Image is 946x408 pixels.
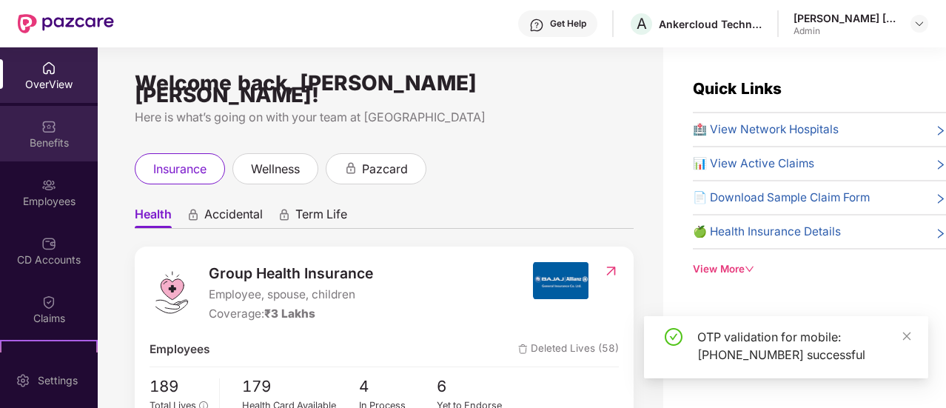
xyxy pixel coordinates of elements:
[529,18,544,33] img: svg+xml;base64,PHN2ZyBpZD0iSGVscC0zMngzMiIgeG1sbnM9Imh0dHA6Ly93d3cudzMub3JnLzIwMDAvc3ZnIiB3aWR0aD...
[693,155,814,173] span: 📊 View Active Claims
[150,375,208,399] span: 189
[518,341,619,358] span: Deleted Lives (58)
[935,192,946,207] span: right
[550,18,586,30] div: Get Help
[135,77,634,101] div: Welcome back, [PERSON_NAME] [PERSON_NAME]!
[693,261,946,277] div: View More
[935,124,946,138] span: right
[518,344,528,354] img: deleteIcon
[209,286,373,304] span: Employee, spouse, children
[665,328,682,346] span: check-circle
[16,373,30,388] img: svg+xml;base64,PHN2ZyBpZD0iU2V0dGluZy0yMHgyMCIgeG1sbnM9Imh0dHA6Ly93d3cudzMub3JnLzIwMDAvc3ZnIiB3aW...
[659,17,762,31] div: Ankercloud Technologies Private Limited
[693,121,839,138] span: 🏥 View Network Hospitals
[209,305,373,323] div: Coverage:
[362,160,408,178] span: pazcard
[242,375,359,399] span: 179
[794,11,897,25] div: [PERSON_NAME] [PERSON_NAME]
[33,373,82,388] div: Settings
[41,295,56,310] img: svg+xml;base64,PHN2ZyBpZD0iQ2xhaW0iIHhtbG5zPSJodHRwOi8vd3d3LnczLm9yZy8yMDAwL3N2ZyIgd2lkdGg9IjIwIi...
[437,375,515,399] span: 6
[204,207,263,228] span: Accidental
[41,119,56,134] img: svg+xml;base64,PHN2ZyBpZD0iQmVuZWZpdHMiIHhtbG5zPSJodHRwOi8vd3d3LnczLm9yZy8yMDAwL3N2ZyIgd2lkdGg9Ij...
[359,375,437,399] span: 4
[794,25,897,37] div: Admin
[745,264,754,274] span: down
[18,14,114,33] img: New Pazcare Logo
[693,223,841,241] span: 🍏 Health Insurance Details
[533,262,588,299] img: insurerIcon
[344,161,358,175] div: animation
[135,108,634,127] div: Here is what’s going on with your team at [GEOGRAPHIC_DATA]
[150,341,209,358] span: Employees
[187,208,200,221] div: animation
[913,18,925,30] img: svg+xml;base64,PHN2ZyBpZD0iRHJvcGRvd24tMzJ4MzIiIHhtbG5zPSJodHRwOi8vd3d3LnczLm9yZy8yMDAwL3N2ZyIgd2...
[603,264,619,278] img: RedirectIcon
[41,236,56,251] img: svg+xml;base64,PHN2ZyBpZD0iQ0RfQWNjb3VudHMiIGRhdGEtbmFtZT0iQ0QgQWNjb3VudHMiIHhtbG5zPSJodHRwOi8vd3...
[697,328,910,364] div: OTP validation for mobile: [PHONE_NUMBER] successful
[902,331,912,341] span: close
[637,15,647,33] span: A
[278,208,291,221] div: animation
[153,160,207,178] span: insurance
[693,79,782,98] span: Quick Links
[41,178,56,193] img: svg+xml;base64,PHN2ZyBpZD0iRW1wbG95ZWVzIiB4bWxucz0iaHR0cDovL3d3dy53My5vcmcvMjAwMC9zdmciIHdpZHRoPS...
[209,262,373,284] span: Group Health Insurance
[935,158,946,173] span: right
[295,207,347,228] span: Term Life
[251,160,300,178] span: wellness
[150,270,194,315] img: logo
[41,61,56,76] img: svg+xml;base64,PHN2ZyBpZD0iSG9tZSIgeG1sbnM9Imh0dHA6Ly93d3cudzMub3JnLzIwMDAvc3ZnIiB3aWR0aD0iMjAiIG...
[693,189,870,207] span: 📄 Download Sample Claim Form
[135,207,172,228] span: Health
[935,226,946,241] span: right
[264,307,315,321] span: ₹3 Lakhs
